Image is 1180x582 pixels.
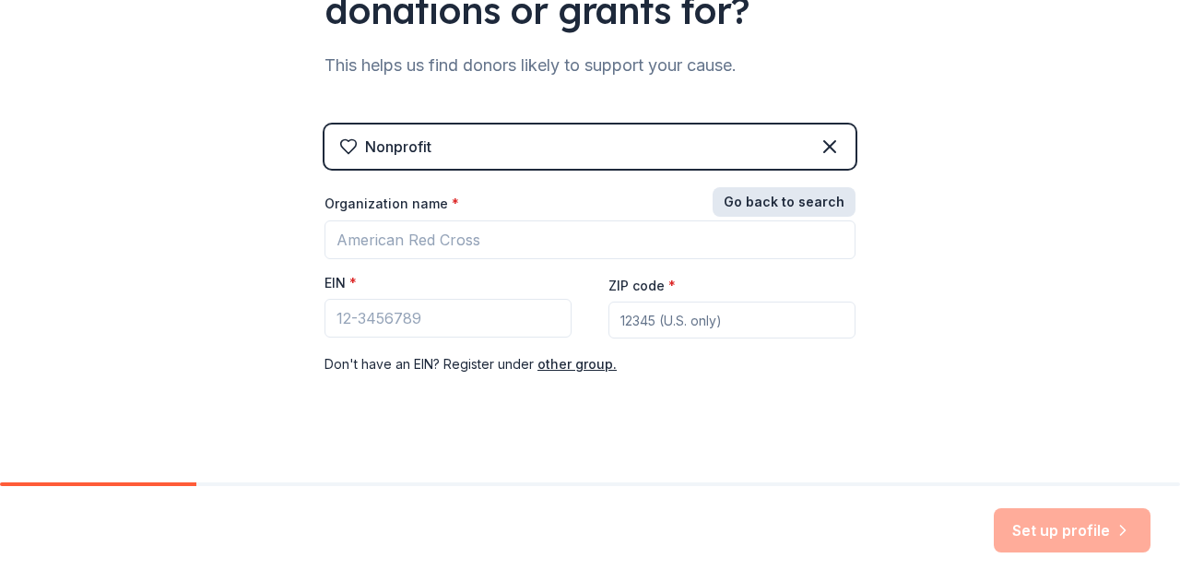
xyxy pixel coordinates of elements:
[608,302,855,339] input: 12345 (U.S. only)
[324,195,459,213] label: Organization name
[713,187,855,217] button: Go back to search
[324,51,855,80] div: This helps us find donors likely to support your cause.
[365,136,431,158] div: Nonprofit
[324,274,357,292] label: EIN
[324,353,855,375] div: Don ' t have an EIN? Register under
[608,277,676,295] label: ZIP code
[324,299,572,338] input: 12-3456789
[324,220,855,259] input: American Red Cross
[537,353,617,375] button: other group.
